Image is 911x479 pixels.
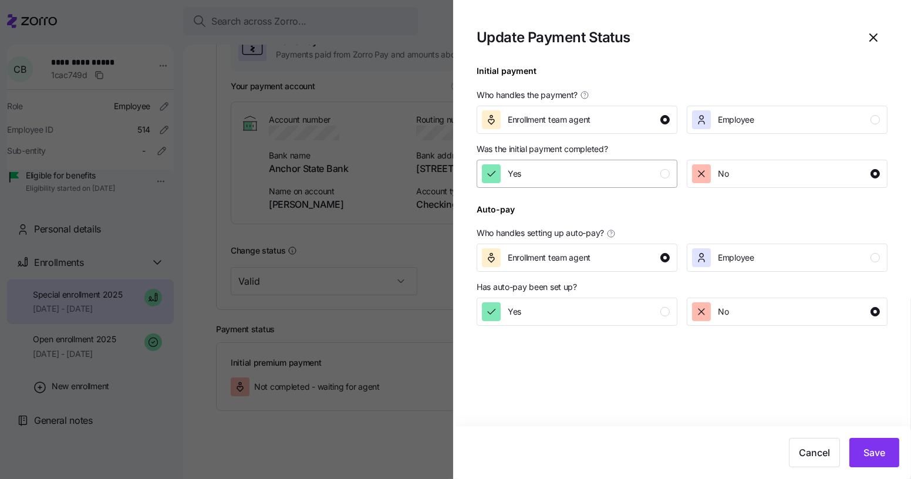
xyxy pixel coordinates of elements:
button: Cancel [789,438,840,467]
span: Cancel [799,446,830,460]
span: Employee [718,114,754,126]
div: Initial payment [477,65,537,87]
div: Auto-pay [477,203,515,225]
span: No [718,168,728,180]
span: Save [863,446,885,460]
span: Enrollment team agent [508,114,591,126]
span: Yes [508,168,521,180]
span: Who handles setting up auto-pay? [477,227,604,239]
span: Has auto-pay been set up? [477,281,577,293]
span: No [718,306,728,318]
span: Yes [508,306,521,318]
span: Who handles the payment? [477,89,578,101]
span: Was the initial payment completed? [477,143,608,155]
button: Save [849,438,899,467]
span: Enrollment team agent [508,252,591,264]
span: Employee [718,252,754,264]
h1: Update Payment Status [477,28,850,46]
